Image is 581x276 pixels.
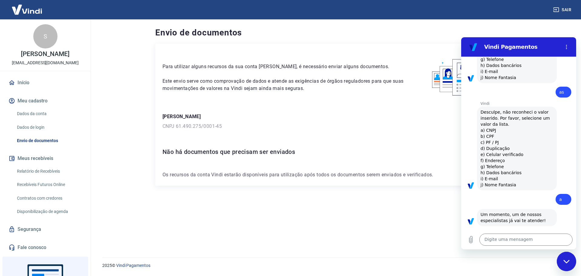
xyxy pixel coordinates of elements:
[155,27,514,39] h4: Envio de documentos
[21,51,69,57] p: [PERSON_NAME]
[15,192,83,205] a: Contratos com credores
[12,60,79,66] p: [EMAIL_ADDRESS][DOMAIN_NAME]
[162,147,506,157] h6: Não há documentos que precisam ser enviados
[15,205,83,218] a: Disponibilização de agenda
[102,262,566,269] p: 2025 ©
[15,135,83,147] a: Envio de documentos
[7,152,83,165] button: Meus recebíveis
[461,37,576,249] iframe: Janela de mensagens
[15,178,83,191] a: Recebíveis Futuros Online
[7,94,83,108] button: Meu cadastro
[422,51,506,98] img: waiting_documents.41d9841a9773e5fdf392cede4d13b617.svg
[15,165,83,178] a: Relatório de Recebíveis
[7,0,47,19] img: Vindi
[557,252,576,271] iframe: Botão para iniciar a janela de mensagens, 3 mensagens não lidas
[15,121,83,134] a: Dados de login
[162,123,506,130] p: CNPJ 61.490.275/0001-45
[162,113,506,120] p: [PERSON_NAME]
[162,171,506,178] p: Os recursos da conta Vindi estarão disponíveis para utilização após todos os documentos serem env...
[7,223,83,236] a: Segurança
[162,63,407,70] p: Para utilizar alguns recursos da sua conta [PERSON_NAME], é necessário enviar alguns documentos.
[15,108,83,120] a: Dados da conta
[33,24,57,48] div: S
[7,241,83,254] a: Fale conosco
[7,76,83,89] a: Início
[552,4,574,15] button: Sair
[116,263,150,268] a: Vindi Pagamentos
[162,78,407,92] p: Este envio serve como comprovação de dados e atende as exigências de órgãos reguladores para que ...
